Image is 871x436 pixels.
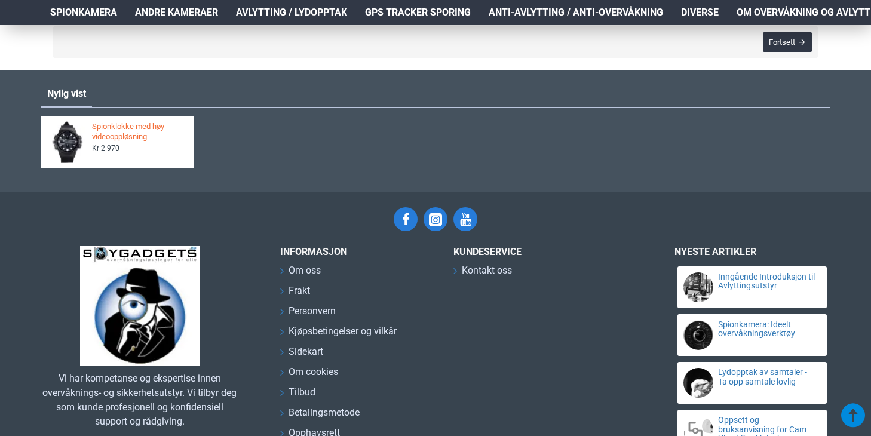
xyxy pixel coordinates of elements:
a: Tilbud [280,385,315,406]
a: Frakt [280,284,310,304]
span: Om cookies [289,365,338,379]
div: Vi har kompetanse og ekspertise innen overvåknings- og sikkerhetsutstyr. Vi tilbyr deg som kunde ... [41,371,238,429]
a: Inngående Introduksjon til Avlyttingsutstyr [718,272,816,291]
h3: Nyeste artikler [674,246,830,257]
h3: INFORMASJON [280,246,435,257]
a: Sidekart [280,345,323,365]
span: Frakt [289,284,310,298]
span: Anti-avlytting / Anti-overvåkning [489,5,663,20]
a: Personvern [280,304,336,324]
span: GPS Tracker Sporing [365,5,471,20]
a: Om cookies [280,365,338,385]
span: Om oss [289,263,321,278]
span: Personvern [289,304,336,318]
span: Tilbud [289,385,315,400]
span: Andre kameraer [135,5,218,20]
span: Kontakt oss [462,263,512,278]
a: Kjøpsbetingelser og vilkår [280,324,397,345]
a: Lydopptak av samtaler - Ta opp samtale lovlig [718,368,816,386]
a: Betalingsmetode [280,406,360,426]
a: Kontakt oss [453,263,512,284]
span: Sidekart [289,345,323,359]
span: Spionkamera [50,5,117,20]
span: Betalingsmetode [289,406,360,420]
span: Diverse [681,5,719,20]
a: Nylig vist [41,82,92,106]
a: Spionklokke med høy videooppløsning [92,122,187,142]
span: Kjøpsbetingelser og vilkår [289,324,397,339]
a: Fortsett [763,32,812,52]
h3: Kundeservice [453,246,633,257]
a: Spionkamera: Ideelt overvåkningsverktøy [718,320,816,339]
span: Kr 2 970 [92,143,119,153]
span: Avlytting / Lydopptak [236,5,347,20]
img: SpyGadgets.no [80,246,200,366]
img: Spionklokke med høy videooppløsning [45,121,89,164]
a: Om oss [280,263,321,284]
